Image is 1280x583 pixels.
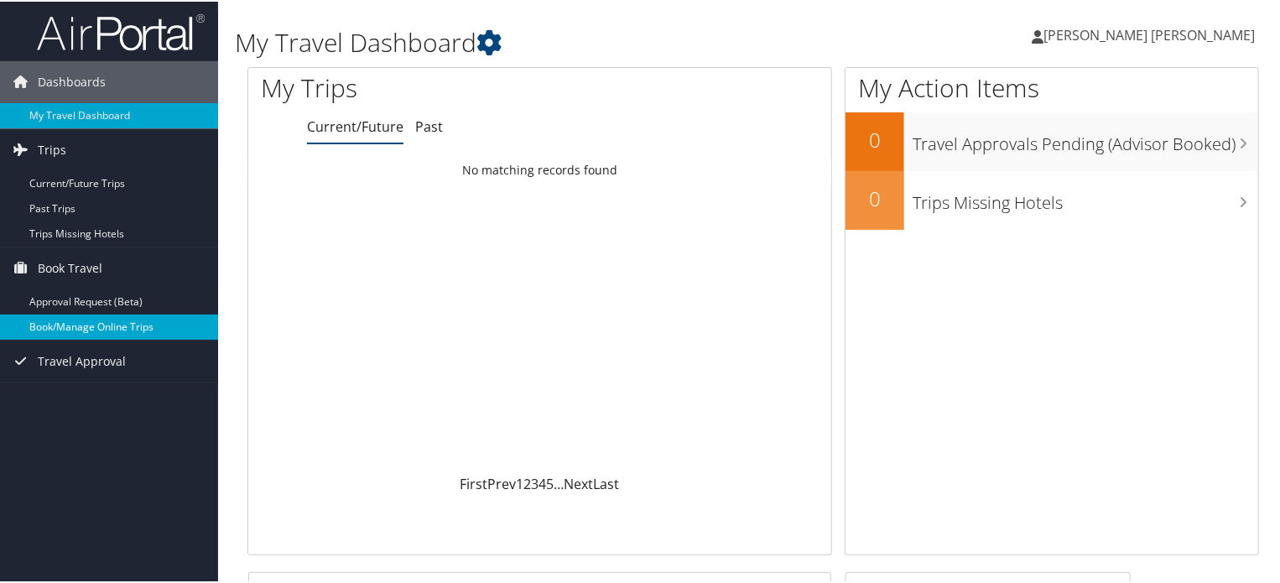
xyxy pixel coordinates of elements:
[1032,8,1272,59] a: [PERSON_NAME] [PERSON_NAME]
[488,473,517,492] a: Prev
[38,246,102,288] span: Book Travel
[38,128,66,169] span: Trips
[846,169,1258,228] a: 0Trips Missing Hotels
[913,122,1258,154] h3: Travel Approvals Pending (Advisor Booked)
[846,69,1258,104] h1: My Action Items
[594,473,620,492] a: Last
[415,116,443,134] a: Past
[261,69,576,104] h1: My Trips
[38,339,126,381] span: Travel Approval
[307,116,403,134] a: Current/Future
[248,154,831,184] td: No matching records found
[1043,24,1255,43] span: [PERSON_NAME] [PERSON_NAME]
[532,473,539,492] a: 3
[524,473,532,492] a: 2
[539,473,547,492] a: 4
[235,23,926,59] h1: My Travel Dashboard
[517,473,524,492] a: 1
[846,124,904,153] h2: 0
[554,473,565,492] span: …
[846,111,1258,169] a: 0Travel Approvals Pending (Advisor Booked)
[547,473,554,492] a: 5
[913,181,1258,213] h3: Trips Missing Hotels
[565,473,594,492] a: Next
[460,473,488,492] a: First
[37,11,205,50] img: airportal-logo.png
[38,60,106,102] span: Dashboards
[846,183,904,211] h2: 0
